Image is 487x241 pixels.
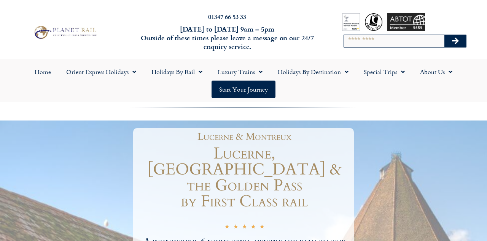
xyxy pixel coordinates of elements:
[132,25,323,51] h6: [DATE] to [DATE] 9am – 5pm Outside of these times please leave a message on our 24/7 enquiry serv...
[356,63,412,81] a: Special Trips
[4,63,483,98] nav: Menu
[212,81,275,98] a: Start your Journey
[208,12,246,21] a: 01347 66 53 33
[32,24,98,41] img: Planet Rail Train Holidays Logo
[135,146,354,209] h1: Lucerne, [GEOGRAPHIC_DATA] & the Golden Pass by First Class rail
[139,132,350,142] h1: Lucerne & Montreux
[251,223,256,232] i: ★
[59,63,144,81] a: Orient Express Holidays
[412,63,460,81] a: About Us
[444,35,466,47] button: Search
[270,63,356,81] a: Holidays by Destination
[242,223,247,232] i: ★
[224,222,264,232] div: 5/5
[259,223,264,232] i: ★
[27,63,59,81] a: Home
[210,63,270,81] a: Luxury Trains
[224,223,229,232] i: ★
[233,223,238,232] i: ★
[144,63,210,81] a: Holidays by Rail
